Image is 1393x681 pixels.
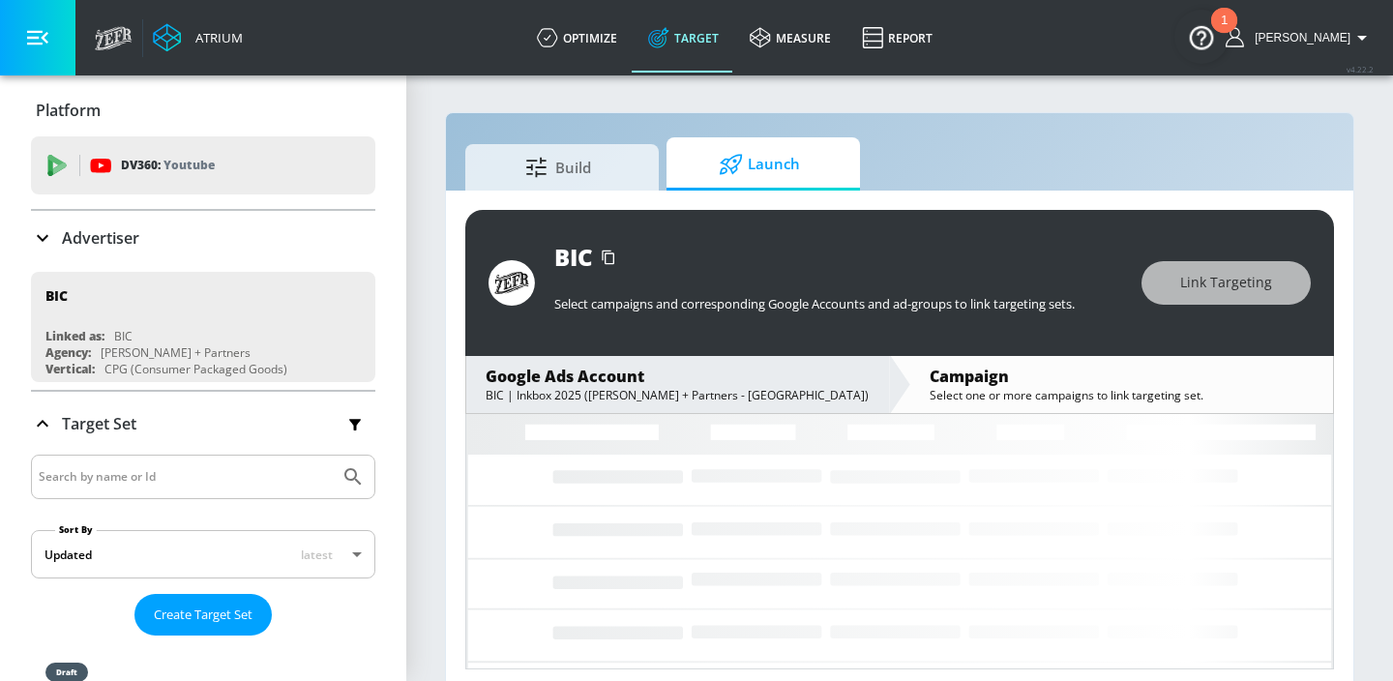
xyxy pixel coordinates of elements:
[1347,64,1374,74] span: v 4.22.2
[466,356,889,413] div: Google Ads AccountBIC | Inkbox 2025 ([PERSON_NAME] + Partners - [GEOGRAPHIC_DATA])
[554,295,1122,312] p: Select campaigns and corresponding Google Accounts and ad-groups to link targeting sets.
[1174,10,1229,64] button: Open Resource Center, 1 new notification
[485,144,632,191] span: Build
[521,3,633,73] a: optimize
[45,344,91,361] div: Agency:
[554,241,593,273] div: BIC
[62,413,136,434] p: Target Set
[930,387,1314,403] div: Select one or more campaigns to link targeting set.
[44,547,92,563] div: Updated
[31,136,375,194] div: DV360: Youtube
[134,594,272,636] button: Create Target Set
[31,272,375,382] div: BICLinked as:BICAgency:[PERSON_NAME] + PartnersVertical:CPG (Consumer Packaged Goods)
[734,3,846,73] a: measure
[1247,31,1350,44] span: login as: anthony.rios@zefr.com
[104,361,287,377] div: CPG (Consumer Packaged Goods)
[486,387,870,403] div: BIC | Inkbox 2025 ([PERSON_NAME] + Partners - [GEOGRAPHIC_DATA])
[1221,20,1228,45] div: 1
[1226,26,1374,49] button: [PERSON_NAME]
[633,3,734,73] a: Target
[114,328,133,344] div: BIC
[153,23,243,52] a: Atrium
[163,155,215,175] p: Youtube
[45,361,95,377] div: Vertical:
[101,344,251,361] div: [PERSON_NAME] + Partners
[31,83,375,137] div: Platform
[188,29,243,46] div: Atrium
[121,155,215,176] p: DV360:
[846,3,948,73] a: Report
[31,392,375,456] div: Target Set
[686,141,833,188] span: Launch
[301,547,333,563] span: latest
[39,464,332,489] input: Search by name or Id
[154,604,252,626] span: Create Target Set
[31,211,375,265] div: Advertiser
[930,366,1314,387] div: Campaign
[36,100,101,121] p: Platform
[45,328,104,344] div: Linked as:
[55,523,97,536] label: Sort By
[486,366,870,387] div: Google Ads Account
[56,667,77,677] div: draft
[62,227,139,249] p: Advertiser
[45,286,68,305] div: BIC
